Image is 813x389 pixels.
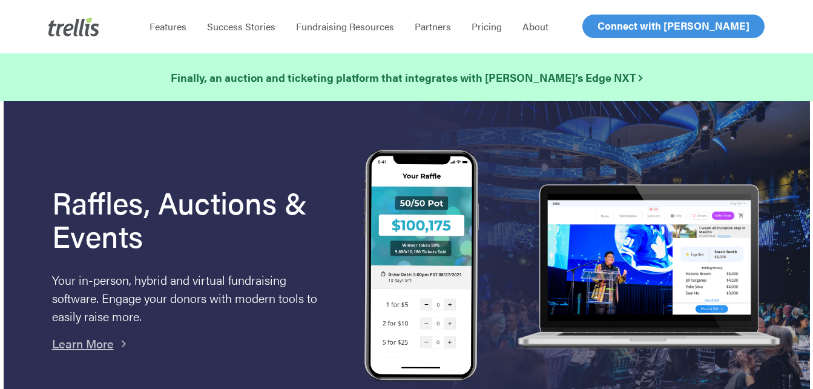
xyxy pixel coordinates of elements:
img: rafflelaptop_mac_optim.png [512,184,785,350]
p: Your in-person, hybrid and virtual fundraising software. Engage your donors with modern tools to ... [52,271,331,325]
a: Success Stories [197,21,286,33]
a: Fundraising Resources [286,21,404,33]
span: About [522,19,548,33]
img: Trellis [48,17,99,36]
span: Fundraising Resources [296,19,394,33]
img: Trellis Raffles, Auctions and Event Fundraising [364,150,479,384]
a: About [512,21,559,33]
span: Features [150,19,186,33]
a: Features [139,21,197,33]
h1: Raffles, Auctions & Events [52,185,331,252]
a: Pricing [461,21,512,33]
span: Pricing [472,19,502,33]
span: Connect with [PERSON_NAME] [597,18,749,33]
strong: Finally, an auction and ticketing platform that integrates with [PERSON_NAME]’s Edge NXT [171,70,642,85]
a: Connect with [PERSON_NAME] [582,15,765,38]
a: Learn More [52,334,114,352]
span: Success Stories [207,19,275,33]
a: Partners [404,21,461,33]
span: Partners [415,19,451,33]
a: Finally, an auction and ticketing platform that integrates with [PERSON_NAME]’s Edge NXT [171,69,642,86]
